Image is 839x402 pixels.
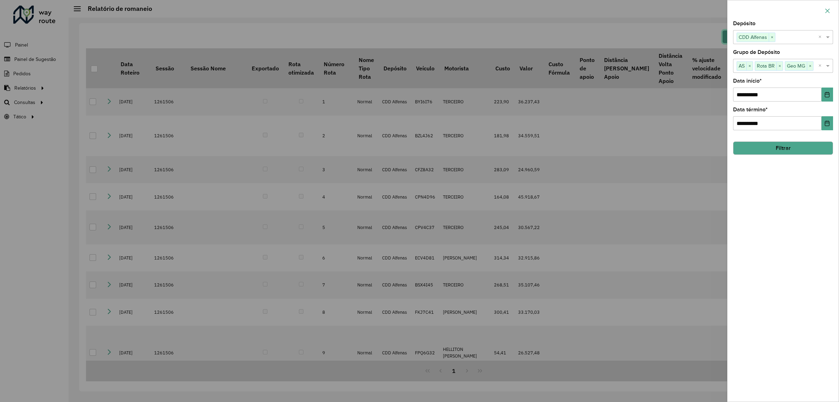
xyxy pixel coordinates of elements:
[737,62,746,70] span: AS
[733,105,768,114] label: Data término
[733,141,833,155] button: Filtrar
[818,62,824,70] span: Clear all
[733,19,755,28] label: Depósito
[818,33,824,41] span: Clear all
[755,62,776,70] span: Rota BR
[807,62,813,70] span: ×
[733,77,762,85] label: Data início
[776,62,783,70] span: ×
[785,62,807,70] span: Geo MG
[822,116,833,130] button: Choose Date
[769,33,775,42] span: ×
[822,88,833,102] button: Choose Date
[737,33,769,41] span: CDD Alfenas
[733,48,780,56] label: Grupo de Depósito
[746,62,753,70] span: ×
